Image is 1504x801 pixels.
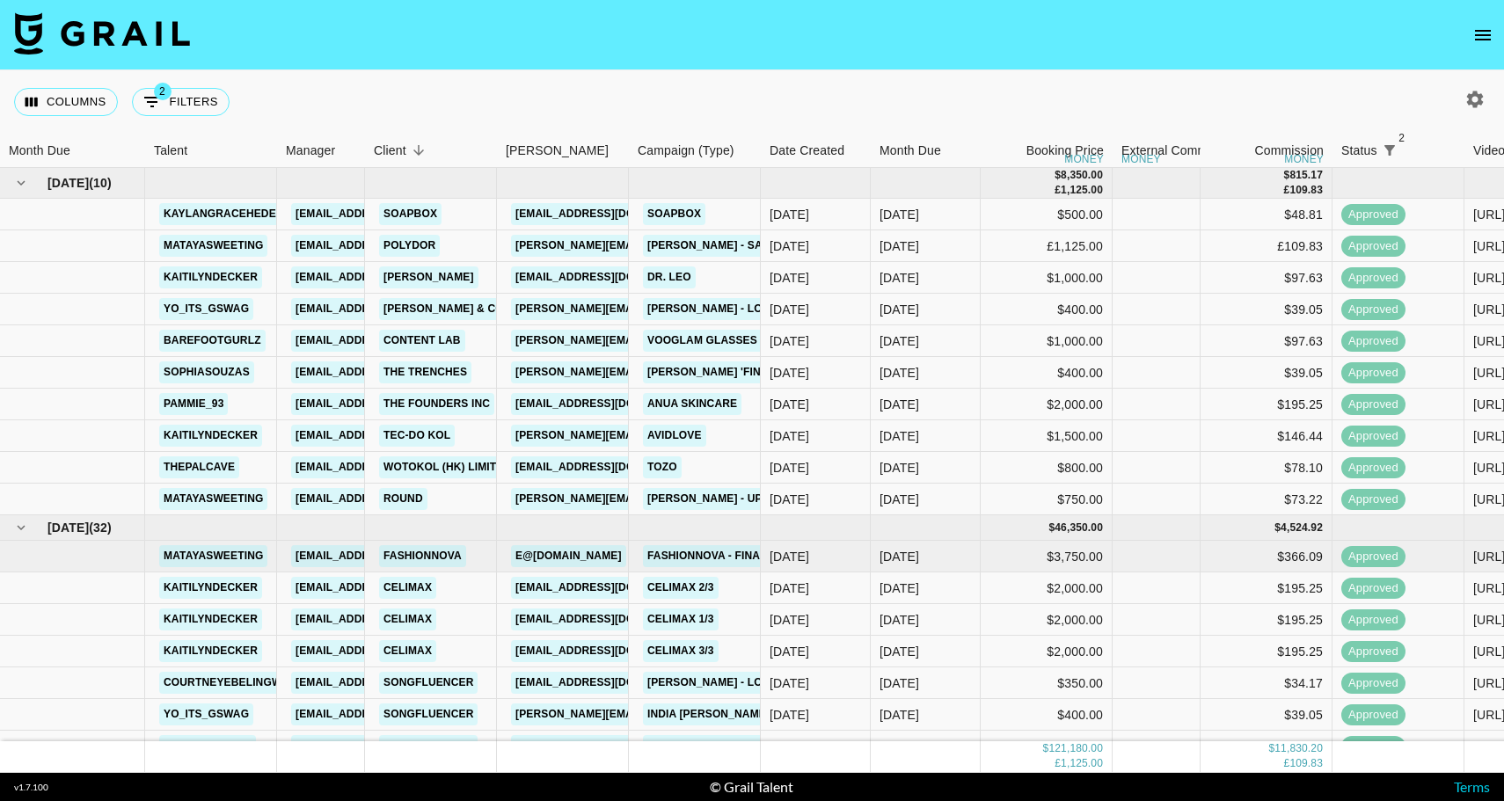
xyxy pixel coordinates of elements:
[643,545,825,567] a: Fashionnova - Final Payment
[159,735,256,757] a: therealcassb
[1061,757,1103,772] div: 1,125.00
[1043,742,1049,757] div: $
[1377,138,1402,163] div: 2 active filters
[1289,757,1323,772] div: 109.83
[770,579,809,597] div: 6/17/2025
[379,703,478,725] a: Songfluencer
[511,361,798,383] a: [PERSON_NAME][EMAIL_ADDRESS][DOMAIN_NAME]
[511,298,888,320] a: [PERSON_NAME][EMAIL_ADDRESS][PERSON_NAME][DOMAIN_NAME]
[291,703,488,725] a: [EMAIL_ADDRESS][DOMAIN_NAME]
[511,425,798,447] a: [PERSON_NAME][EMAIL_ADDRESS][DOMAIN_NAME]
[1254,134,1324,168] div: Commission
[643,608,719,630] a: CELIMAX 1/3
[981,230,1113,262] div: £1,125.00
[1341,207,1405,223] span: approved
[643,425,706,447] a: AvidLove
[291,235,488,257] a: [EMAIL_ADDRESS][DOMAIN_NAME]
[1284,168,1290,183] div: $
[159,545,267,567] a: matayasweeting
[511,672,708,694] a: [EMAIL_ADDRESS][DOMAIN_NAME]
[880,491,919,508] div: Jun '25
[981,604,1113,636] div: $2,000.00
[880,548,919,565] div: Jul '25
[154,83,172,100] span: 2
[511,608,708,630] a: [EMAIL_ADDRESS][DOMAIN_NAME]
[643,640,719,662] a: CELIMAX 3/3
[643,577,719,599] a: CELIMAX 2/3
[643,203,705,225] a: Soapbox
[47,174,89,192] span: [DATE]
[511,203,708,225] a: [EMAIL_ADDRESS][DOMAIN_NAME]
[1284,154,1324,164] div: money
[1026,134,1104,168] div: Booking Price
[1061,168,1103,183] div: 8,350.00
[159,425,262,447] a: kaitilyndecker
[880,364,919,382] div: Jun '25
[1341,460,1405,477] span: approved
[379,456,515,478] a: WOTOKOL (HK) LIMITED
[1377,138,1402,163] button: Show filters
[643,266,696,288] a: Dr. Leo
[629,134,761,168] div: Campaign (Type)
[981,199,1113,230] div: $500.00
[1201,294,1332,325] div: $39.05
[379,298,532,320] a: [PERSON_NAME] & Co LLC
[981,325,1113,357] div: $1,000.00
[291,361,488,383] a: [EMAIL_ADDRESS][DOMAIN_NAME]
[1284,757,1290,772] div: £
[1393,129,1411,147] span: 2
[770,134,844,168] div: Date Created
[880,206,919,223] div: Jun '25
[643,330,822,352] a: Vooglam Glasses Campaign
[159,456,239,478] a: thepalcave
[880,427,919,445] div: Jun '25
[638,134,734,168] div: Campaign (Type)
[1268,742,1274,757] div: $
[770,396,809,413] div: 5/15/2025
[159,393,228,415] a: pammie_93
[291,330,488,352] a: [EMAIL_ADDRESS][DOMAIN_NAME]
[880,459,919,477] div: Jun '25
[379,735,478,757] a: Songfluencer
[1289,183,1323,198] div: 109.83
[145,134,277,168] div: Talent
[770,427,809,445] div: 7/16/2025
[511,577,708,599] a: [EMAIL_ADDRESS][DOMAIN_NAME]
[770,332,809,350] div: 6/9/2025
[1201,731,1332,762] div: $29.29
[1048,521,1055,535] div: $
[1201,541,1332,572] div: $366.09
[871,134,981,168] div: Month Due
[9,171,33,195] button: hide children
[770,364,809,382] div: 6/6/2025
[880,396,919,413] div: Jun '25
[1201,699,1332,731] div: $39.05
[1284,183,1290,198] div: £
[1341,739,1405,755] span: approved
[643,703,853,725] a: India [PERSON_NAME] - Kill Switch
[286,134,335,168] div: Manager
[643,672,848,694] a: [PERSON_NAME] - Look After You
[291,298,488,320] a: [EMAIL_ADDRESS][DOMAIN_NAME]
[159,577,262,599] a: kaitilyndecker
[379,266,478,288] a: [PERSON_NAME]
[1341,580,1405,597] span: approved
[880,332,919,350] div: Jun '25
[159,361,254,383] a: sophiasouzas
[291,456,488,478] a: [EMAIL_ADDRESS][DOMAIN_NAME]
[981,420,1113,452] div: $1,500.00
[981,262,1113,294] div: $1,000.00
[511,235,888,257] a: [PERSON_NAME][EMAIL_ADDRESS][PERSON_NAME][DOMAIN_NAME]
[880,134,941,168] div: Month Due
[379,203,442,225] a: Soapbox
[132,88,230,116] button: Show filters
[770,548,809,565] div: 12/12/2024
[1055,183,1061,198] div: £
[379,672,478,694] a: Songfluencer
[1121,154,1161,164] div: money
[1201,636,1332,667] div: $195.25
[379,608,436,630] a: Celimax
[379,545,466,567] a: Fashionnova
[1201,667,1332,699] div: $34.17
[511,488,798,510] a: [PERSON_NAME][EMAIL_ADDRESS][DOMAIN_NAME]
